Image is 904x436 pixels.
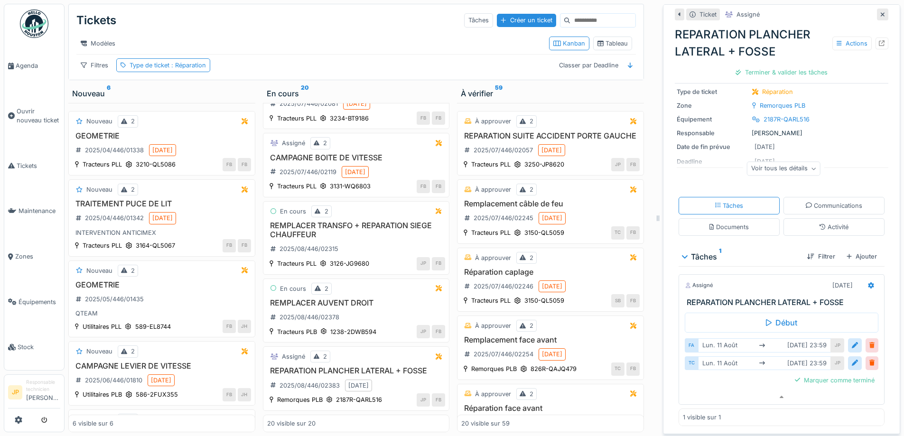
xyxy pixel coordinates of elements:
div: Communications [806,201,862,210]
div: 2 [530,185,533,194]
div: À vérifier [461,88,640,99]
div: 826R-QAJQ479 [531,364,577,373]
div: QTEAM [73,309,251,318]
div: JP [611,158,624,171]
div: 2 [530,117,533,126]
div: FB [626,158,640,171]
div: Remorques PLB [760,101,805,110]
div: [DATE] [542,213,562,223]
div: 2 [323,352,327,361]
div: 3150-QL5059 [524,296,564,305]
h3: Remplacement câble de feu [461,199,640,208]
div: 20 visible sur 20 [267,419,316,428]
span: Stock [18,343,60,352]
div: 2 [131,266,135,275]
div: Assigné [282,352,305,361]
div: Assigné [736,10,760,19]
a: Zones [4,234,64,279]
div: Nouveau [86,347,112,356]
div: FB [432,325,445,338]
div: Ticket [699,10,717,19]
a: JP Responsable technicien[PERSON_NAME] [8,379,60,408]
div: Responsable [677,129,748,138]
div: 2025/06/446/01810 [85,376,142,385]
div: 2025/04/446/01342 [85,213,144,223]
div: 2025/08/446/02315 [280,244,338,253]
div: Documents [709,223,749,232]
div: 1 visible sur 1 [683,413,721,422]
div: 20 visible sur 59 [461,419,510,428]
div: Nouveau [86,266,112,275]
div: 586-2FUX355 [136,390,178,399]
div: [DATE] [542,282,562,291]
sup: 59 [495,88,503,99]
div: Filtres [76,58,112,72]
h3: Réparation face avant [461,404,640,413]
div: À approuver [475,253,511,262]
div: Remorques PLB [277,395,323,404]
div: Utilitaires PLB [83,390,122,399]
div: JP [831,356,844,370]
div: FB [238,158,251,171]
div: Nouveau [86,117,112,126]
div: 3150-QL5059 [524,228,564,237]
div: Nouveau [72,88,252,99]
div: [DATE] [541,146,562,155]
span: Maintenance [19,206,60,215]
div: 2187R-QARL516 [764,115,810,124]
div: Créer un ticket [497,14,556,27]
div: 3234-BT9186 [330,114,369,123]
div: 2 [131,117,135,126]
a: Équipements [4,279,64,325]
div: Tâches [715,201,744,210]
span: Tickets [17,161,60,170]
div: [DATE] [832,281,853,290]
h3: CAMPAGNE LEVIER DE VITESSE [73,362,251,371]
div: Tâches [464,13,493,27]
div: Tableau [597,39,628,48]
h3: REMPLACER AUVENT DROIT [267,298,446,307]
div: 2025/07/446/02254 [474,350,533,359]
div: FB [626,226,640,240]
div: 1238-2DWB594 [330,327,376,336]
h3: Réparation caplage [461,268,640,277]
div: Tracteurs PLL [471,228,511,237]
a: Stock [4,325,64,370]
div: 3131-WQ6803 [330,182,371,191]
div: 2025/07/446/02081 [280,99,338,108]
h3: TRAITEMENT PUCE DE LIT [73,199,251,208]
div: 3126-JG9680 [330,259,369,268]
div: FB [432,257,445,270]
h3: CAMPAGNE BOITE DE VITESSE [267,153,446,162]
div: À approuver [475,321,511,330]
div: [PERSON_NAME] [677,129,886,138]
div: [DATE] [152,213,173,223]
div: Voir tous les détails [747,162,820,176]
div: [DATE] [151,376,171,385]
span: : Réparation [169,62,206,69]
img: Badge_color-CXgf-gQk.svg [20,9,48,38]
div: En cours [267,88,446,99]
h3: REPARATION PLANCHER LATERAL + FOSSE [687,298,880,307]
div: JP [417,325,430,338]
a: Ouvrir nouveau ticket [4,89,64,143]
div: Tracteurs PLL [471,160,511,169]
div: FB [223,158,236,171]
div: Remorques PLB [471,364,517,373]
div: FB [626,362,640,376]
div: Responsable technicien [26,379,60,393]
div: FB [238,239,251,252]
div: TC [611,362,624,376]
div: 2 [323,139,327,148]
div: 2025/07/446/02246 [474,282,533,291]
div: FB [223,239,236,252]
div: lun. 11 août [DATE] 23:59 [698,356,831,370]
div: [DATE] [152,146,173,155]
div: Filtrer [803,250,839,263]
a: Maintenance [4,188,64,234]
div: Tracteurs PLL [277,114,317,123]
div: 2 [131,347,135,356]
div: Utilitaires PLL [83,322,121,331]
div: 2 [131,185,135,194]
div: 589-EL8744 [135,322,171,331]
